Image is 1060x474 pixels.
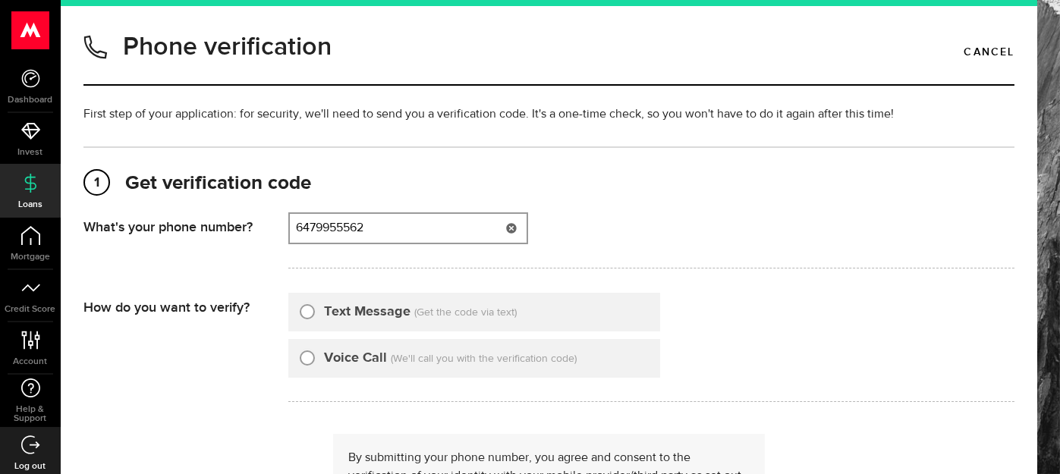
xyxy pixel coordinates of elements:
[85,171,109,195] span: 1
[300,348,315,363] input: Voice Call
[324,302,410,322] label: Text Message
[83,293,288,316] div: How do you want to verify?
[83,171,1014,197] h2: Get verification code
[324,348,387,369] label: Voice Call
[414,307,517,318] span: (Get the code via text)
[391,353,577,364] span: (We'll call you with the verification code)
[83,212,288,236] div: What's your phone number?
[12,6,58,52] button: Open LiveChat chat widget
[83,105,1014,124] p: First step of your application: for security, we'll need to send you a verification code. It's a ...
[964,39,1014,65] a: Cancel
[300,302,315,317] input: Text Message
[123,27,332,67] h1: Phone verification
